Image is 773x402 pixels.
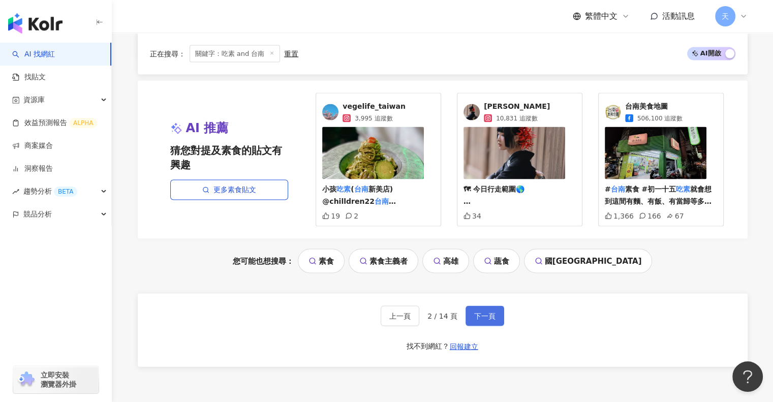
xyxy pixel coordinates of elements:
img: logo [8,13,63,34]
span: 新美店) @chilldren22 [322,185,393,205]
span: 3,995 追蹤數 [355,114,392,123]
span: 立即安裝 瀏覽器外掛 [41,370,76,389]
mark: 吃素 [676,185,690,193]
span: 10,831 追蹤數 [496,114,538,123]
img: KOL Avatar [605,104,621,120]
span: 趨勢分析 [23,180,77,203]
span: [PERSON_NAME] [484,102,550,112]
div: 找不到網紅？ [407,342,449,352]
a: 效益預測報告ALPHA [12,118,97,128]
button: 回報建立 [449,338,479,355]
img: KOL Avatar [322,104,338,120]
a: chrome extension立即安裝 瀏覽器外掛 [13,366,99,393]
img: KOL Avatar [463,104,480,120]
span: 資源庫 [23,88,45,111]
a: 高雄 [422,249,469,273]
a: KOL Avatar台南美食地圖506,100 追蹤數 [605,102,717,123]
div: 您可能也想搜尋： [138,249,748,273]
mark: 台南 [610,185,625,193]
mark: 台南 [375,197,396,205]
div: 2 [345,212,358,220]
span: 競品分析 [23,203,52,226]
div: 1,366 [605,212,634,220]
span: AI 推薦 [186,120,229,137]
button: 上一頁 [381,306,419,326]
span: vegelife_taiwan [343,102,406,112]
div: 重置 [284,49,298,57]
span: 就會想到這間有麵、有飯、有當歸等多種選擇的素食店！ [605,185,712,218]
a: 找貼文 [12,72,46,82]
span: 繁體中文 [585,11,617,22]
a: 商案媒合 [12,141,53,151]
iframe: Help Scout Beacon - Open [732,361,763,392]
div: 19 [322,212,340,220]
div: 166 [639,212,661,220]
span: 回報建立 [450,343,478,351]
a: 更多素食貼文 [170,180,288,200]
a: KOL Avatar[PERSON_NAME]10,831 追蹤數 [463,102,576,123]
span: 正在搜尋 ： [150,49,185,57]
span: 小孩 [322,185,336,193]
span: 關鍵字：吃素 and 台南 [190,45,281,62]
a: 國[GEOGRAPHIC_DATA] [524,249,653,273]
div: BETA [54,187,77,197]
mark: 台南 [354,185,368,193]
span: # [605,185,611,193]
span: 台南美食地圖 [625,102,683,112]
span: 506,100 追蹤數 [637,114,683,123]
span: 下一頁 [474,312,496,320]
a: KOL Avatarvegelife_taiwan3,995 追蹤數 [322,102,435,123]
a: 蔬食 [473,249,520,273]
div: 34 [463,212,481,220]
span: 上一頁 [389,312,411,320]
span: 猜您對提及素食的貼文有興趣 [170,143,288,172]
span: 2 / 14 頁 [427,312,457,320]
span: 🗺 今日行走範圍🌎 初四🤍難得的 [463,185,524,218]
a: searchAI 找網紅 [12,49,55,59]
button: 下一頁 [466,306,504,326]
div: 67 [666,212,684,220]
span: 素食 #初一十五 [625,185,676,193]
span: ( [351,185,354,193]
span: rise [12,188,19,195]
img: chrome extension [16,372,36,388]
a: 素食主義者 [349,249,418,273]
mark: 吃素 [336,185,351,193]
span: 天 [722,11,729,22]
a: 洞察報告 [12,164,53,174]
a: 素食 [298,249,345,273]
span: 活動訊息 [662,11,695,21]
